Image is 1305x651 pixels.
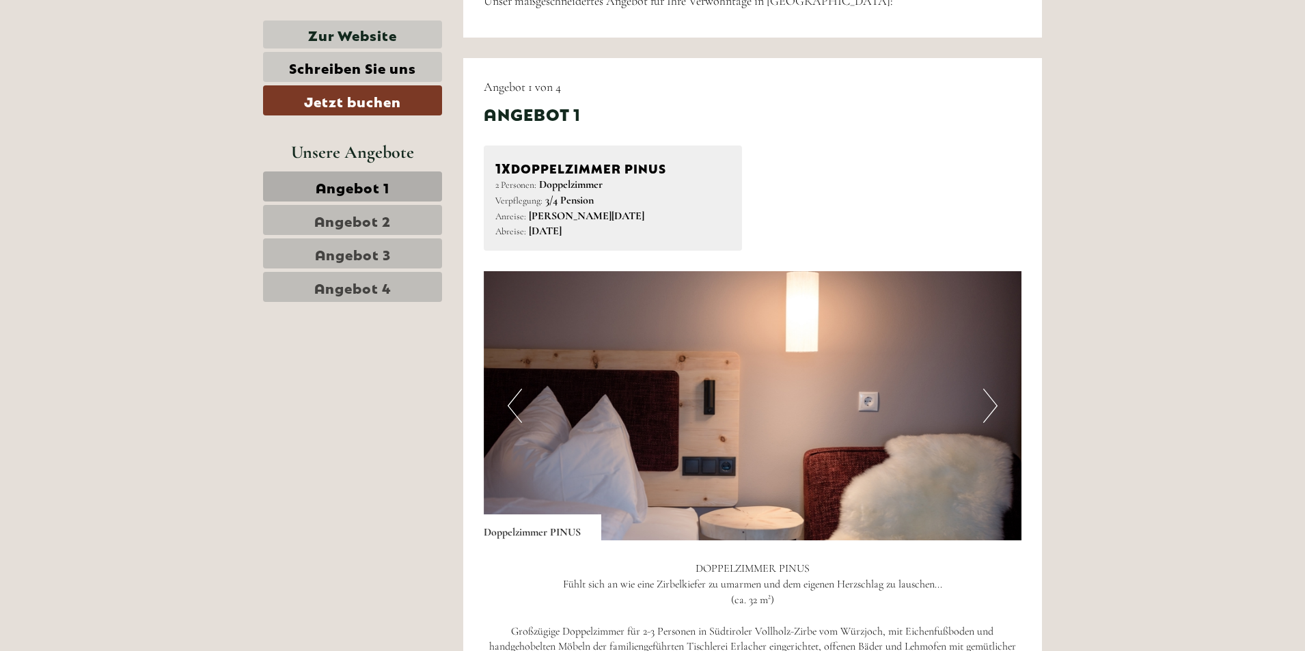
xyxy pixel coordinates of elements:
[263,20,442,49] a: Zur Website
[314,210,391,230] span: Angebot 2
[315,244,391,263] span: Angebot 3
[529,209,644,223] b: [PERSON_NAME][DATE]
[263,85,442,115] a: Jetzt buchen
[495,195,542,206] small: Verpflegung:
[263,139,442,165] div: Unsere Angebote
[495,225,526,237] small: Abreise:
[983,389,998,423] button: Next
[495,157,511,176] b: 1x
[495,210,526,222] small: Anreise:
[484,514,601,540] div: Doppelzimmer PINUS
[484,79,561,94] span: Angebot 1 von 4
[529,224,562,238] b: [DATE]
[484,102,581,125] div: Angebot 1
[495,157,731,177] div: Doppelzimmer PINUS
[263,52,442,82] a: Schreiben Sie uns
[316,177,389,196] span: Angebot 1
[539,178,603,191] b: Doppelzimmer
[495,179,536,191] small: 2 Personen:
[508,389,522,423] button: Previous
[314,277,391,296] span: Angebot 4
[484,271,1022,540] img: image
[545,193,594,207] b: 3/4 Pension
